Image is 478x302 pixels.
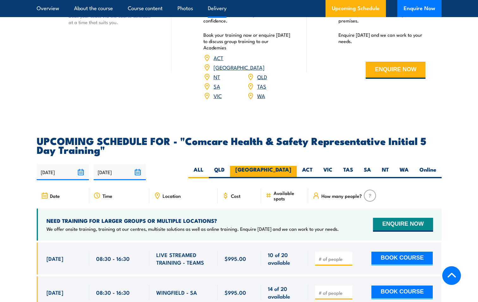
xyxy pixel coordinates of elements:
[156,251,211,266] span: LIVE STREAMED TRAINING - TEAMS
[373,218,433,232] button: ENQUIRE NOW
[214,82,220,90] a: SA
[414,166,442,178] label: Online
[47,226,339,232] p: We offer onsite training, training at our centres, multisite solutions as well as online training...
[230,166,297,178] label: [GEOGRAPHIC_DATA]
[47,289,63,296] span: [DATE]
[257,82,266,90] a: TAS
[96,289,130,296] span: 08:30 - 16:30
[321,193,362,198] span: How many people?
[37,136,442,154] h2: UPCOMING SCHEDULE FOR - "Comcare Health & Safety Representative Initial 5 Day Training"
[225,255,246,262] span: $995.00
[225,289,246,296] span: $995.00
[47,255,63,262] span: [DATE]
[394,166,414,178] label: WA
[69,13,156,25] p: Book your seats via the course schedule at a time that suits you.
[319,290,350,296] input: # of people
[257,92,265,99] a: WA
[37,164,89,180] input: From date
[102,193,112,198] span: Time
[257,73,267,80] a: QLD
[297,166,318,178] label: ACT
[214,92,222,99] a: VIC
[231,193,240,198] span: Cost
[188,166,209,178] label: ALL
[274,190,304,201] span: Available spots
[96,255,130,262] span: 08:30 - 16:30
[319,256,350,262] input: # of people
[156,289,197,296] span: WINGFIELD - SA
[214,54,223,61] a: ACT
[371,286,433,299] button: BOOK COURSE
[268,251,301,266] span: 10 of 20 available
[209,166,230,178] label: QLD
[358,166,376,178] label: SA
[318,166,338,178] label: VIC
[366,62,425,79] button: ENQUIRE NOW
[94,164,146,180] input: To date
[338,166,358,178] label: TAS
[376,166,394,178] label: NT
[338,32,426,44] p: Enquire [DATE] and we can work to your needs.
[214,73,220,80] a: NT
[47,217,339,224] h4: NEED TRAINING FOR LARGER GROUPS OR MULTIPLE LOCATIONS?
[50,193,60,198] span: Date
[163,193,181,198] span: Location
[203,32,291,51] p: Book your training now or enquire [DATE] to discuss group training to our Academies
[214,63,264,71] a: [GEOGRAPHIC_DATA]
[371,252,433,266] button: BOOK COURSE
[268,285,301,300] span: 14 of 20 available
